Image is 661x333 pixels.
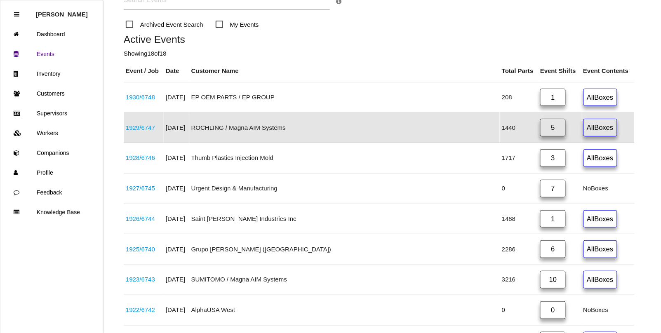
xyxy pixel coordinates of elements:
a: AllBoxes [583,240,617,258]
a: 1923/6743 [126,276,155,283]
td: Saint [PERSON_NAME] Industries Inc [189,204,500,234]
a: AllBoxes [583,89,617,106]
th: Event / Job [124,60,164,82]
a: Companions [0,143,103,163]
div: Space X Parts [126,184,162,193]
td: [DATE] [164,113,189,143]
td: 0 [500,295,538,325]
td: 0 [500,173,538,204]
td: EP OEM PARTS / EP GROUP [189,82,500,113]
a: 1925/6740 [126,246,155,253]
td: 208 [500,82,538,113]
div: K13360 (WA14CO14) [126,305,162,315]
a: 1928/6746 [126,154,155,161]
a: 1930/6748 [126,94,155,101]
a: Customers [0,84,103,103]
a: 6 [540,240,566,258]
a: AllBoxes [583,271,617,288]
a: Supervisors [0,103,103,123]
h5: Active Events [124,34,635,45]
a: Profile [0,163,103,183]
td: [DATE] [164,295,189,325]
a: 5 [540,119,566,136]
a: 1922/6742 [126,306,155,313]
td: [DATE] [164,173,189,204]
td: [DATE] [164,82,189,113]
p: Rosie Blandino [36,5,88,18]
td: [DATE] [164,265,189,295]
div: P703 PCBA [126,245,162,254]
td: ROCHLING / Magna AIM Systems [189,113,500,143]
div: 68425775AD [126,123,162,133]
th: Customer Name [189,60,500,82]
td: Thumb Plastics Injection Mold [189,143,500,174]
div: 68483788AE KNL [126,214,162,224]
a: Feedback [0,183,103,202]
td: AlphaUSA West [189,295,500,325]
a: AllBoxes [583,119,617,136]
a: 1926/6744 [126,215,155,222]
a: Inventory [0,64,103,84]
a: 1929/6747 [126,124,155,131]
a: Events [0,44,103,64]
td: [DATE] [164,143,189,174]
th: Event Shifts [538,60,581,82]
p: Showing 18 of 18 [124,49,635,59]
a: 3 [540,149,566,167]
div: 68343526AB [126,275,162,284]
a: AllBoxes [583,149,617,167]
td: No Boxes [581,295,635,325]
a: AllBoxes [583,210,617,228]
a: Dashboard [0,24,103,44]
td: [DATE] [164,204,189,234]
a: 7 [540,180,566,197]
a: Knowledge Base [0,202,103,222]
a: Workers [0,123,103,143]
span: Archived Event Search [126,19,203,30]
a: 1 [540,89,566,106]
td: SUMITOMO / Magna AIM Systems [189,265,500,295]
a: 1 [540,210,566,228]
th: Date [164,60,189,82]
a: 0 [540,301,566,319]
td: 3216 [500,265,538,295]
span: My Events [216,19,259,30]
a: 10 [540,271,566,288]
a: 1927/6745 [126,185,155,192]
td: 1717 [500,143,538,174]
div: 2011010AB / 2008002AB / 2009006AB [126,153,162,163]
th: Total Parts [500,60,538,82]
td: 2286 [500,234,538,265]
td: Urgent Design & Manufacturing [189,173,500,204]
td: [DATE] [164,234,189,265]
td: 1488 [500,204,538,234]
td: No Boxes [581,173,635,204]
div: 6576306022 [126,93,162,102]
td: 1440 [500,113,538,143]
div: Close [14,5,19,24]
th: Event Contents [581,60,635,82]
td: Grupo [PERSON_NAME] ([GEOGRAPHIC_DATA]) [189,234,500,265]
